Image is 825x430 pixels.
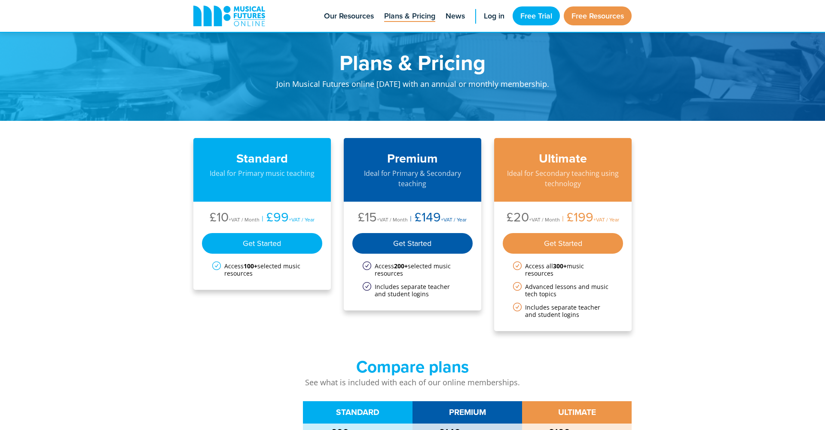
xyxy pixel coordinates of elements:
[245,73,580,99] p: Join Musical Futures online [DATE] with an annual or monthly membership.
[384,10,435,22] span: Plans & Pricing
[303,401,412,424] th: STANDARD
[324,10,374,22] span: Our Resources
[229,216,260,223] span: +VAT / Month
[202,168,322,178] p: Ideal for Primary music teaching
[363,262,462,277] li: Access selected music resources
[193,357,632,377] h2: Compare plans
[245,52,580,73] h1: Plans & Pricing
[377,216,408,223] span: +VAT / Month
[513,6,560,25] a: Free Trial
[560,210,619,226] li: £199
[260,210,315,226] li: £99
[553,262,567,270] strong: 300+
[484,10,504,22] span: Log in
[358,210,408,226] li: £15
[202,233,322,254] div: Get Started
[193,377,632,388] p: See what is included with each of our online memberships.
[289,216,315,223] span: +VAT / Year
[202,151,322,166] h3: Standard
[503,151,623,166] h3: Ultimate
[412,401,522,424] th: PREMIUM
[441,216,467,223] span: +VAT / Year
[529,216,560,223] span: +VAT / Month
[513,262,613,277] li: Access all music resources
[363,283,462,298] li: Includes separate teacher and student logins
[352,233,473,254] div: Get Started
[244,262,257,270] strong: 100+
[513,304,613,318] li: Includes separate teacher and student logins
[503,233,623,254] div: Get Started
[593,216,619,223] span: +VAT / Year
[513,283,613,298] li: Advanced lessons and music tech topics
[507,210,560,226] li: £20
[212,262,312,277] li: Access selected music resources
[446,10,465,22] span: News
[210,210,260,226] li: £10
[503,168,623,189] p: Ideal for Secondary teaching using technology
[394,262,408,270] strong: 200+
[564,6,632,25] a: Free Resources
[408,210,467,226] li: £149
[522,401,632,424] th: ULTIMATE
[352,168,473,189] p: Ideal for Primary & Secondary teaching
[352,151,473,166] h3: Premium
